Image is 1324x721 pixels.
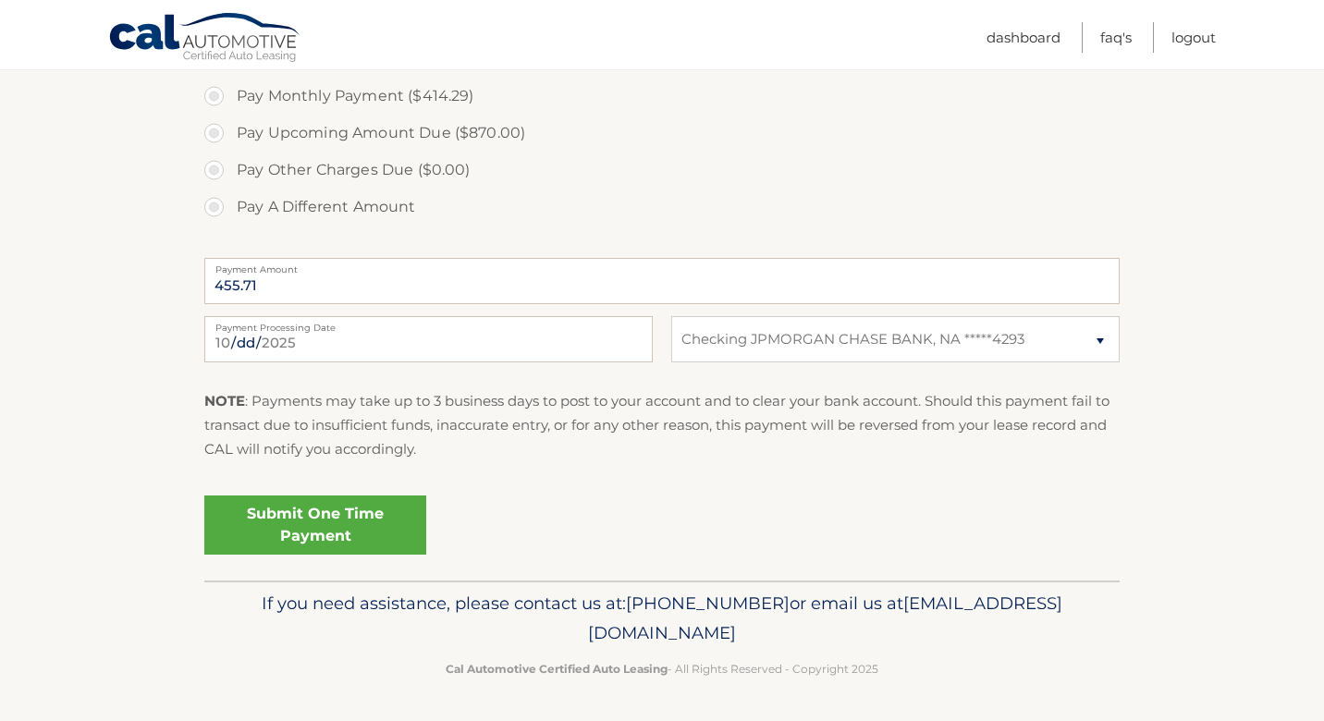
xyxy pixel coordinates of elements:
a: Cal Automotive [108,12,302,66]
input: Payment Amount [204,258,1120,304]
p: If you need assistance, please contact us at: or email us at [216,589,1108,648]
a: Submit One Time Payment [204,495,426,555]
strong: Cal Automotive Certified Auto Leasing [446,662,668,676]
p: : Payments may take up to 3 business days to post to your account and to clear your bank account.... [204,389,1120,462]
label: Pay Monthly Payment ($414.29) [204,78,1120,115]
label: Payment Processing Date [204,316,653,331]
label: Pay A Different Amount [204,189,1120,226]
a: Dashboard [987,22,1060,53]
span: [EMAIL_ADDRESS][DOMAIN_NAME] [588,593,1062,643]
p: - All Rights Reserved - Copyright 2025 [216,659,1108,678]
a: FAQ's [1100,22,1132,53]
strong: NOTE [204,392,245,409]
a: Logout [1171,22,1216,53]
label: Pay Other Charges Due ($0.00) [204,152,1120,189]
label: Payment Amount [204,258,1120,273]
label: Pay Upcoming Amount Due ($870.00) [204,115,1120,152]
span: [PHONE_NUMBER] [626,593,790,614]
input: Payment Date [204,316,653,362]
